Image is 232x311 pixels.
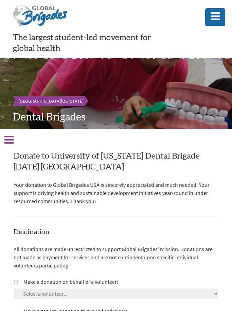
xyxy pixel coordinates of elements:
[18,98,84,104] span: [GEOGRAPHIC_DATA][US_STATE]
[14,181,218,205] p: Your donation to Global Brigades USA is sincerely appreciated and much needed! Your support is dr...
[14,245,218,269] p: All donations are made unrestricted to support Global Brigades' mission. Donations are not made a...
[23,278,118,286] label: Make a donation on behalf of a volunteer:
[13,96,89,106] a: [GEOGRAPHIC_DATA][US_STATE]
[14,227,218,237] h4: Destination
[14,151,218,173] h2: Donate to University of [US_STATE] Dental Brigade [DATE] [GEOGRAPHIC_DATA]
[13,32,169,54] p: The largest student-led movement for global health
[13,111,219,124] h2: Dental Brigades
[13,5,67,32] img: Global Brigades Logo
